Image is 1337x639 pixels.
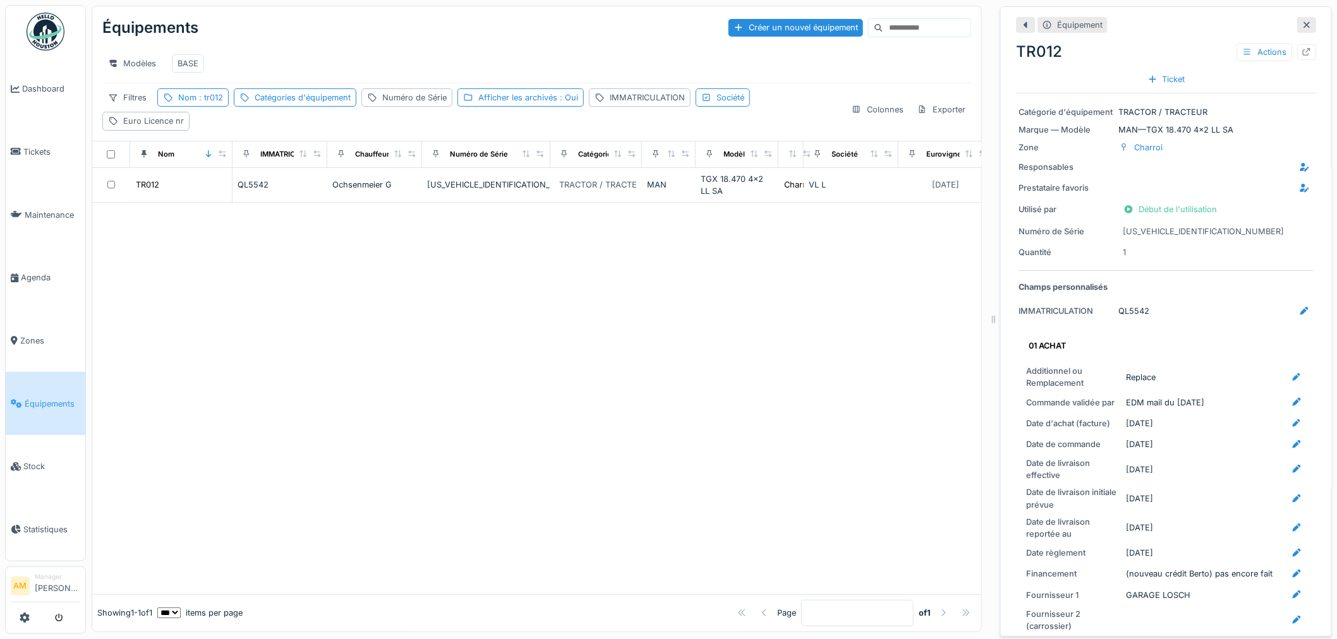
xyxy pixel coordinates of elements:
[1019,305,1113,317] div: IMMATRICULATION
[1118,305,1149,317] div: QL5542
[912,100,971,119] div: Exporter
[6,246,85,309] a: Agenda
[23,146,80,158] span: Tickets
[260,149,326,160] div: IMMATRICULATION
[1123,246,1126,258] div: 1
[1126,417,1153,429] div: [DATE]
[1126,493,1153,505] div: [DATE]
[1019,281,1108,293] strong: Champs personnalisés
[559,179,648,191] div: TRACTOR / TRACTEUR
[784,179,813,191] div: Charroi
[1126,547,1153,559] div: [DATE]
[1126,397,1204,409] div: EDM mail du [DATE]
[158,149,174,160] div: Nom
[1019,124,1113,136] div: Marque — Modèle
[1019,182,1113,194] div: Prestataire favoris
[6,57,85,121] a: Dashboard
[102,11,198,44] div: Équipements
[35,572,80,599] li: [PERSON_NAME]
[1026,457,1121,481] div: Date de livraison effective
[6,372,85,435] a: Équipements
[723,149,749,160] div: Modèle
[1026,568,1121,580] div: Financement
[1126,589,1190,601] div: GARAGE LOSCH
[11,572,80,602] a: AM Manager[PERSON_NAME]
[809,179,893,191] div: VL L
[6,121,85,184] a: Tickets
[1019,225,1113,237] div: Numéro de Série
[1126,568,1273,580] div: (nouveau crédit Berto) pas encore fait
[136,179,159,191] div: TR012
[6,498,85,561] a: Statistiques
[332,179,417,191] div: Ochsenmeier G
[6,183,85,246] a: Maintenance
[35,572,80,582] div: Manager
[25,398,80,410] span: Équipements
[27,13,64,51] img: Badge_color-CXgf-gQk.svg
[1134,141,1163,153] div: Charroi
[1026,486,1121,510] div: Date de livraison initiale prévue
[1019,246,1113,258] div: Quantité
[478,92,578,104] div: Afficher les archivés
[1123,225,1284,237] div: [US_VEHICLE_IDENTIFICATION_NUMBER]
[647,179,691,191] div: MAN
[1026,438,1121,450] div: Date de commande
[1029,340,1298,352] div: 01 ACHAT
[1026,365,1121,389] div: Additionnel ou Remplacement
[97,607,152,619] div: Showing 1 - 1 of 1
[777,607,796,619] div: Page
[22,83,80,95] span: Dashboard
[23,523,80,535] span: Statistiques
[20,335,80,347] span: Zones
[1126,371,1156,383] div: Replace
[832,149,858,160] div: Société
[102,54,162,73] div: Modèles
[1026,608,1121,632] div: Fournisseur 2 (carrossier)
[355,149,421,160] div: Chauffeur principal
[25,209,80,221] span: Maintenance
[1026,516,1121,540] div: Date de livraison reportée au
[123,115,184,127] div: Euro Licence nr
[450,149,508,160] div: Numéro de Série
[717,92,744,104] div: Société
[578,149,666,160] div: Catégories d'équipement
[1019,124,1314,136] div: MAN — TGX 18.470 4x2 LL SA
[919,607,931,619] strong: of 1
[1126,463,1153,475] div: [DATE]
[21,272,80,284] span: Agenda
[1019,141,1113,153] div: Zone
[729,19,863,36] div: Créer un nouvel équipement
[1019,106,1113,118] div: Catégorie d'équipement
[157,607,243,619] div: items per page
[1019,203,1113,215] div: Utilisé par
[6,435,85,498] a: Stock
[178,92,223,104] div: Nom
[427,179,545,191] div: [US_VEHICLE_IDENTIFICATION_NUMBER]
[1126,438,1153,450] div: [DATE]
[1142,71,1190,88] div: Ticket
[926,149,1019,160] div: Eurovignette valide jusque
[238,179,322,191] div: QL5542
[1026,397,1121,409] div: Commande validée par
[1237,43,1292,61] div: Actions
[1118,201,1222,218] div: Début de l'utilisation
[1026,589,1121,601] div: Fournisseur 1
[1026,547,1121,559] div: Date règlement
[255,92,351,104] div: Catégories d'équipement
[11,576,30,595] li: AM
[102,88,152,107] div: Filtres
[23,460,80,472] span: Stock
[1019,161,1113,173] div: Responsables
[846,100,909,119] div: Colonnes
[197,93,223,102] span: : tr012
[1016,40,1316,63] div: TR012
[6,309,85,373] a: Zones
[178,57,198,69] div: BASE
[1026,417,1121,429] div: Date d'achat (facture)
[610,92,685,104] div: IMMATRICULATION
[382,92,447,104] div: Numéro de Série
[1126,522,1153,534] div: [DATE]
[701,173,773,197] div: TGX 18.470 4x2 LL SA
[1024,334,1309,357] summary: 01 ACHAT
[1019,106,1314,118] div: TRACTOR / TRACTEUR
